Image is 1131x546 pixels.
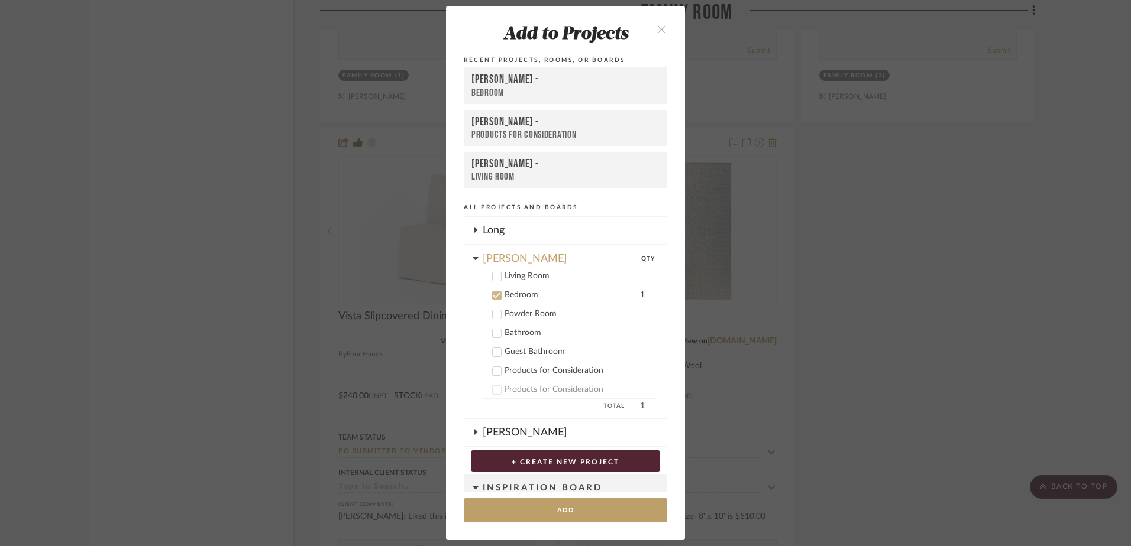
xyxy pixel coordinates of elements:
[483,245,641,266] div: [PERSON_NAME]
[471,73,660,87] div: [PERSON_NAME] -
[464,25,667,45] div: Add to Projects
[505,290,625,300] div: Bedroom
[505,385,657,395] div: Products for Consideration
[483,474,667,502] div: Inspiration Board
[464,498,667,522] button: Add
[471,171,660,183] div: Living Room
[464,202,667,213] div: All Projects and Boards
[505,366,657,376] div: Products for Consideration
[505,347,657,357] div: Guest Bathroom
[628,399,657,413] span: 1
[471,87,660,99] div: Bedroom
[471,129,660,141] div: Products for Consideration
[628,290,657,301] input: Bedroom
[641,245,655,266] div: QTY
[644,17,679,41] button: close
[483,419,667,446] div: [PERSON_NAME]
[505,309,657,319] div: Powder Room
[471,157,660,171] div: [PERSON_NAME] -
[464,55,667,66] div: Recent Projects, Rooms, or Boards
[505,328,657,338] div: Bathroom
[471,450,660,472] button: + CREATE NEW PROJECT
[483,217,667,244] div: Long
[471,115,660,129] div: [PERSON_NAME] -
[482,399,625,413] span: Total
[505,271,657,281] div: Living Room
